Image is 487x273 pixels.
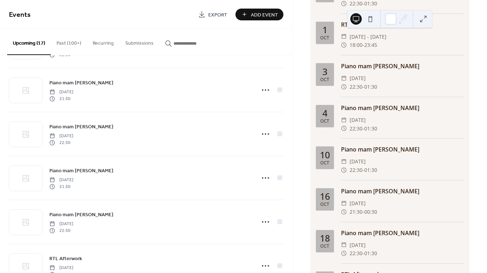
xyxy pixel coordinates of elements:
[341,229,464,237] div: Piano mam [PERSON_NAME]
[364,208,377,216] span: 00:30
[320,36,329,40] div: Oct
[341,124,347,133] div: ​
[364,249,377,258] span: 01:30
[341,145,464,154] div: Piano mam [PERSON_NAME]
[341,62,464,70] div: Piano mam [PERSON_NAME]
[49,79,113,87] a: Piano mam [PERSON_NAME]
[362,208,364,216] span: -
[341,157,347,166] div: ​
[362,249,364,258] span: -
[49,265,73,271] span: [DATE]
[362,41,364,49] span: -
[120,29,159,54] button: Submissions
[341,241,347,249] div: ​
[320,119,329,124] div: Oct
[49,227,73,234] span: 22:30
[320,202,329,207] div: Oct
[350,166,362,174] span: 22:30
[320,150,330,159] div: 10
[341,208,347,216] div: ​
[49,95,73,102] span: 21:30
[341,187,464,195] div: Piano mam [PERSON_NAME]
[341,199,347,208] div: ​
[49,254,82,263] a: RTL Afterwork
[49,177,73,183] span: [DATE]
[350,241,366,249] span: [DATE]
[341,41,347,49] div: ​
[235,9,283,20] button: Add Event
[320,234,330,243] div: 18
[208,11,227,19] span: Export
[51,29,87,54] button: Past (100+)
[350,199,366,208] span: [DATE]
[193,9,233,20] a: Export
[350,124,362,133] span: 22:30
[350,208,362,216] span: 21:30
[49,133,73,139] span: [DATE]
[341,20,464,29] div: RTL Afterwork
[341,166,347,174] div: ​
[364,124,377,133] span: 01:30
[350,41,362,49] span: 18:00
[362,83,364,91] span: -
[364,41,377,49] span: 23:45
[49,167,113,175] a: Piano mam [PERSON_NAME]
[364,166,377,174] span: 01:30
[350,157,366,166] span: [DATE]
[322,109,327,118] div: 4
[320,161,329,165] div: Oct
[341,249,347,258] div: ​
[341,33,347,41] div: ​
[87,29,120,54] button: Recurring
[362,124,364,133] span: -
[362,166,364,174] span: -
[49,123,113,131] a: Piano mam [PERSON_NAME]
[350,249,362,258] span: 22:30
[49,221,73,227] span: [DATE]
[49,139,73,146] span: 22:30
[49,89,73,95] span: [DATE]
[7,29,51,55] button: Upcoming (17)
[9,8,31,22] span: Events
[364,83,377,91] span: 01:30
[350,74,366,83] span: [DATE]
[341,116,347,124] div: ​
[350,116,366,124] span: [DATE]
[341,104,464,112] div: Piano mam [PERSON_NAME]
[49,210,113,219] a: Piano mam [PERSON_NAME]
[49,183,73,190] span: 21:30
[322,67,327,76] div: 3
[322,25,327,34] div: 1
[49,255,82,263] span: RTL Afterwork
[251,11,278,19] span: Add Event
[341,74,347,83] div: ​
[341,83,347,91] div: ​
[320,244,329,249] div: Oct
[320,78,329,82] div: Oct
[350,83,362,91] span: 22:30
[49,211,113,219] span: Piano mam [PERSON_NAME]
[320,192,330,201] div: 16
[350,33,386,41] span: [DATE] - [DATE]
